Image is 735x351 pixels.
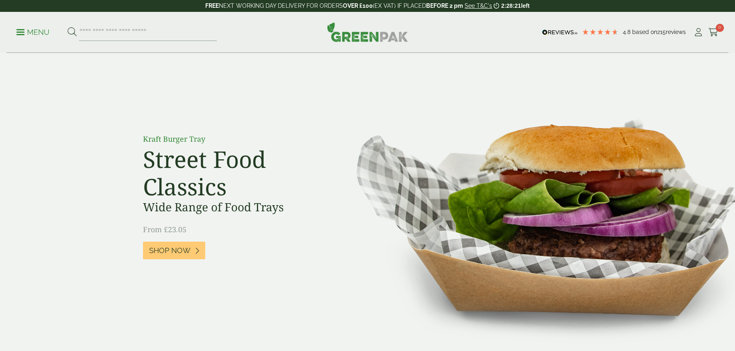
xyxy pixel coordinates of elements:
span: 2:28:21 [501,2,521,9]
span: Based on [632,29,657,35]
i: Cart [708,28,719,36]
img: GreenPak Supplies [327,22,408,42]
p: Kraft Burger Tray [143,134,327,145]
span: 0 [716,24,724,32]
p: Menu [16,27,50,37]
h2: Street Food Classics [143,145,327,200]
span: left [521,2,530,9]
img: REVIEWS.io [542,29,578,35]
span: 215 [657,29,666,35]
span: Shop Now [149,246,191,255]
span: reviews [666,29,686,35]
strong: FREE [205,2,219,9]
i: My Account [693,28,703,36]
strong: OVER £100 [343,2,373,9]
a: 0 [708,26,719,38]
img: Street Food Classics [331,53,735,351]
div: 4.79 Stars [582,28,619,36]
a: See T&C's [465,2,492,9]
a: Shop Now [143,242,205,259]
span: 4.8 [623,29,632,35]
h3: Wide Range of Food Trays [143,200,327,214]
span: From £23.05 [143,224,186,234]
a: Menu [16,27,50,36]
strong: BEFORE 2 pm [426,2,463,9]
